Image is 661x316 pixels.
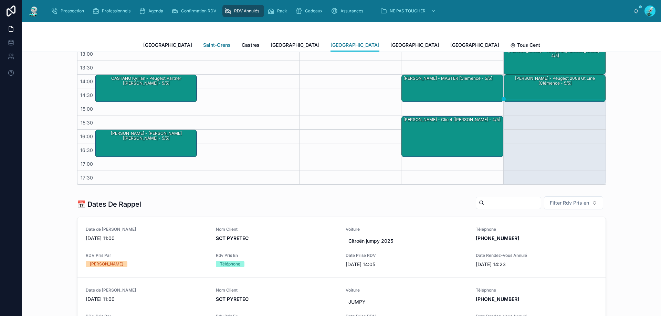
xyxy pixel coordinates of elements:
a: Tous Centres [510,39,547,53]
span: Date Rendez-Vous Annulé [476,253,598,258]
img: App logo [28,6,40,17]
div: [PERSON_NAME] - MASTER [Clémence - 5/5] [402,75,503,102]
span: 14:30 [78,92,95,98]
div: [PERSON_NAME] - Clio 4 [[PERSON_NAME] - 4/5] [403,117,501,123]
a: RDV Annulés [222,5,264,17]
span: Date de [PERSON_NAME] [86,287,208,293]
a: [GEOGRAPHIC_DATA] [271,39,319,53]
div: Téléphone [220,261,240,267]
a: NE PAS TOUCHER [378,5,439,17]
div: [PERSON_NAME] - Peugeot 2008 gt line [Clémence - 5/5] [504,75,605,102]
span: Citroën jumpy 2025 [348,238,465,244]
span: [DATE] 11:00 [86,296,208,303]
a: Assurances [329,5,368,17]
span: Rdv Pris En [216,253,338,258]
a: [GEOGRAPHIC_DATA] [143,39,192,53]
span: 16:00 [78,133,95,139]
div: [PERSON_NAME] - Twingo 2 [[PERSON_NAME] - 4/5] [505,48,605,59]
div: [PERSON_NAME] - [PERSON_NAME] [[PERSON_NAME] - 5/5] [96,130,196,142]
span: Date Prise RDV [346,253,468,258]
a: Rack [265,5,292,17]
div: [PERSON_NAME] - Clio 4 [[PERSON_NAME] - 4/5] [402,116,503,157]
button: Select Button [544,196,603,209]
a: [GEOGRAPHIC_DATA] [330,39,379,52]
a: Date de [PERSON_NAME][DATE] 11:00Nom ClientSCT PYRETECVoitureCitroën jumpy 2025Téléphone[PHONE_NU... [77,217,606,277]
span: [GEOGRAPHIC_DATA] [390,42,439,48]
a: Professionnels [90,5,135,17]
div: [PERSON_NAME] - Twingo 2 [[PERSON_NAME] - 4/5] [504,47,605,74]
span: Tous Centres [517,42,547,48]
strong: SCT PYRETEC [216,235,249,241]
div: scrollable content [45,3,633,19]
span: [DATE] 14:05 [346,261,468,268]
span: [GEOGRAPHIC_DATA] [143,42,192,48]
span: [DATE] 14:23 [476,261,598,268]
span: Assurances [340,8,363,14]
span: [GEOGRAPHIC_DATA] [271,42,319,48]
div: CASTANO Kyllian - Peugeot partner [[PERSON_NAME] - 5/5] [95,75,197,102]
span: Voiture [346,227,468,232]
span: RDV Annulés [234,8,259,14]
div: [PERSON_NAME] - MASTER [Clémence - 5/5] [403,75,493,81]
span: Rack [277,8,287,14]
strong: [PHONE_NUMBER] [476,296,519,302]
span: Voiture [346,287,468,293]
span: 15:00 [79,106,95,112]
a: [GEOGRAPHIC_DATA] [450,39,499,53]
span: RDV Pris Par [86,253,208,258]
span: Date de [PERSON_NAME] [86,227,208,232]
strong: SCT PYRETEC [216,296,249,302]
span: NE PAS TOUCHER [390,8,426,14]
span: [GEOGRAPHIC_DATA] [330,42,379,48]
span: Agenda [148,8,163,14]
div: [PERSON_NAME] - Peugeot 2008 gt line [Clémence - 5/5] [505,75,605,87]
span: [GEOGRAPHIC_DATA] [450,42,499,48]
a: Cadeaux [293,5,327,17]
span: 16:30 [78,147,95,153]
span: 13:30 [78,65,95,70]
a: Confirmation RDV [169,5,221,17]
strong: [PHONE_NUMBER] [476,235,519,241]
span: 17:00 [79,161,95,167]
span: Castres [242,42,260,48]
div: [PERSON_NAME] [90,261,123,267]
div: [PERSON_NAME] - [PERSON_NAME] [[PERSON_NAME] - 5/5] [95,130,197,157]
span: [DATE] 11:00 [86,235,208,242]
a: [GEOGRAPHIC_DATA] [390,39,439,53]
span: 15:30 [79,120,95,126]
span: Cadeaux [305,8,323,14]
span: Saint-Orens [203,42,231,48]
span: Téléphone [476,227,598,232]
span: Confirmation RDV [181,8,216,14]
a: Prospection [49,5,89,17]
a: Saint-Orens [203,39,231,53]
div: CASTANO Kyllian - Peugeot partner [[PERSON_NAME] - 5/5] [96,75,196,87]
span: Filter Rdv Pris en [550,199,589,206]
span: Professionnels [102,8,130,14]
span: JUMPY [348,298,465,305]
span: 17:30 [79,175,95,181]
span: 14:00 [78,78,95,84]
span: Nom Client [216,287,338,293]
span: Nom Client [216,227,338,232]
span: Prospection [61,8,84,14]
a: Castres [242,39,260,53]
span: Téléphone [476,287,598,293]
h1: 📅 Dates De Rappel [77,199,141,209]
a: Agenda [137,5,168,17]
span: 13:00 [78,51,95,57]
